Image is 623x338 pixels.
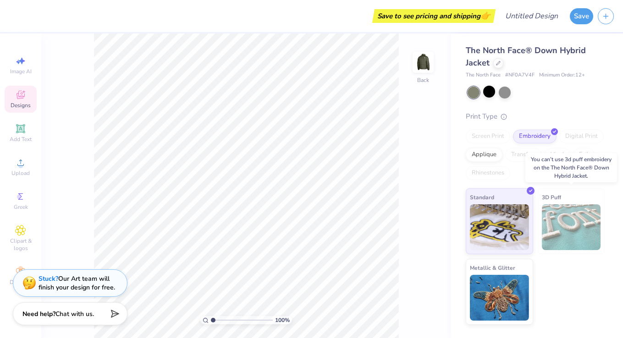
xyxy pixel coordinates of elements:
[466,45,586,68] span: The North Face® Down Hybrid Jacket
[542,192,561,202] span: 3D Puff
[573,148,595,162] div: Foil
[10,278,32,286] span: Decorate
[466,166,510,180] div: Rhinestones
[570,8,593,24] button: Save
[375,9,493,23] div: Save to see pricing and shipping
[542,204,601,250] img: 3D Puff
[22,310,55,318] strong: Need help?
[559,130,604,143] div: Digital Print
[498,7,565,25] input: Untitled Design
[470,192,494,202] span: Standard
[466,130,510,143] div: Screen Print
[11,102,31,109] span: Designs
[466,71,501,79] span: The North Face
[414,53,432,71] img: Back
[275,316,290,324] span: 100 %
[5,237,37,252] span: Clipart & logos
[39,274,58,283] strong: Stuck?
[539,71,585,79] span: Minimum Order: 12 +
[470,263,515,273] span: Metallic & Glitter
[505,148,542,162] div: Transfers
[11,169,30,177] span: Upload
[480,10,491,21] span: 👉
[525,153,617,182] div: You can’t use 3d puff embroidery on the The North Face® Down Hybrid Jacket.
[470,204,529,250] img: Standard
[10,68,32,75] span: Image AI
[545,148,570,162] div: Vinyl
[55,310,94,318] span: Chat with us.
[505,71,535,79] span: # NF0A7V4F
[417,76,429,84] div: Back
[39,274,115,292] div: Our Art team will finish your design for free.
[466,148,502,162] div: Applique
[513,130,557,143] div: Embroidery
[466,111,605,122] div: Print Type
[14,203,28,211] span: Greek
[470,275,529,321] img: Metallic & Glitter
[10,136,32,143] span: Add Text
